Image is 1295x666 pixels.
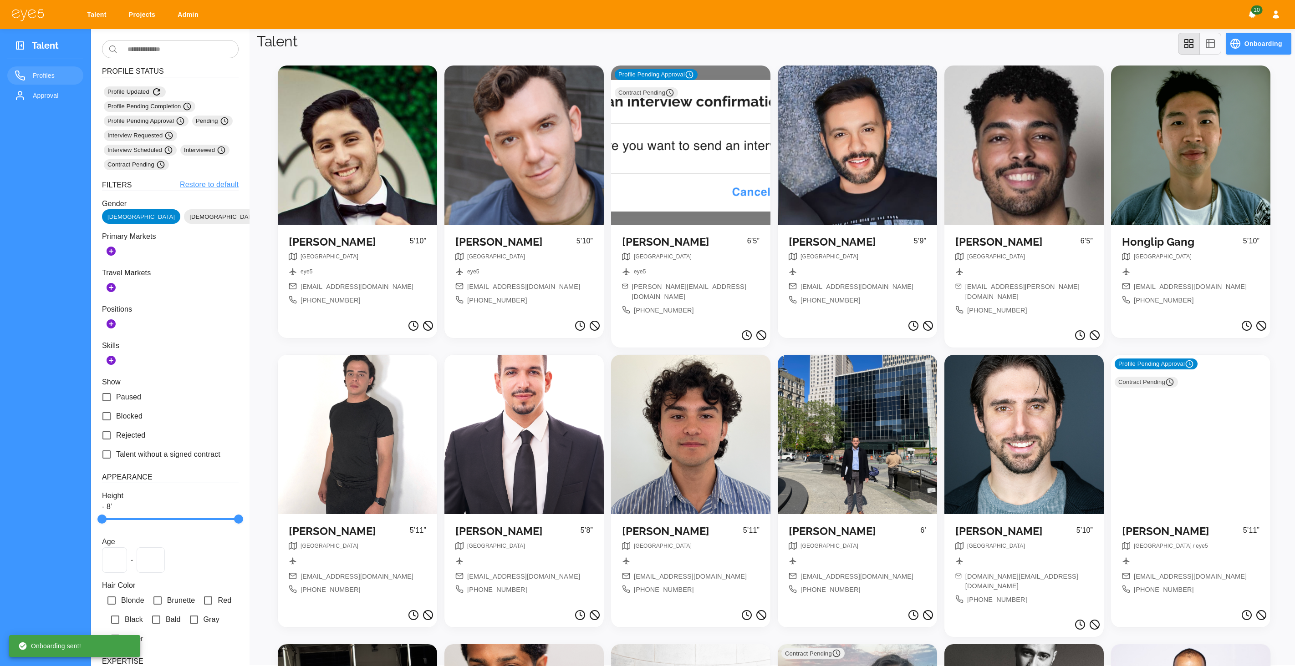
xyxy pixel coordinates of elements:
[107,86,162,97] span: Profile Updated
[104,116,189,126] div: Profile Pending Approval
[1134,296,1194,306] span: [PHONE_NUMBER]
[301,296,361,306] span: [PHONE_NUMBER]
[104,101,195,112] div: Profile Pending Completion
[257,33,297,50] h1: Talent
[467,267,479,279] nav: breadcrumb
[467,572,580,582] span: [EMAIL_ADDRESS][DOMAIN_NAME]
[278,66,437,317] a: [PERSON_NAME]5’10”breadcrumbbreadcrumb[EMAIL_ADDRESS][DOMAIN_NAME][PHONE_NUMBER]
[410,525,426,542] p: 5’11”
[800,296,861,306] span: [PHONE_NUMBER]
[1134,543,1192,549] span: [GEOGRAPHIC_DATA]
[1111,66,1270,317] a: Honglip Gang5’10”breadcrumb[EMAIL_ADDRESS][DOMAIN_NAME][PHONE_NUMBER]
[576,236,593,252] p: 5’10”
[634,252,692,264] nav: breadcrumb
[467,296,527,306] span: [PHONE_NUMBER]
[467,252,525,264] nav: breadcrumb
[455,236,576,249] h5: [PERSON_NAME]
[104,130,177,141] div: Interview Requested
[789,236,914,249] h5: [PERSON_NAME]
[778,355,937,606] a: [PERSON_NAME]6’breadcrumb[EMAIL_ADDRESS][DOMAIN_NAME][PHONE_NUMBER]
[467,253,525,260] span: [GEOGRAPHIC_DATA]
[184,212,262,222] span: [DEMOGRAPHIC_DATA]
[204,614,219,625] span: Gray
[102,501,239,512] p: - 8’
[789,525,920,538] h5: [PERSON_NAME]
[785,649,841,658] span: Contract Pending
[622,525,743,538] h5: [PERSON_NAME]
[634,542,692,553] nav: breadcrumb
[301,543,358,549] span: [GEOGRAPHIC_DATA]
[116,411,143,422] span: Blocked
[301,268,312,275] span: eye5
[944,355,1104,616] a: [PERSON_NAME]5’10”breadcrumb[DOMAIN_NAME][EMAIL_ADDRESS][DOMAIN_NAME][PHONE_NUMBER]
[107,131,173,140] span: Interview Requested
[1081,236,1093,252] p: 6’5”
[800,253,858,260] span: [GEOGRAPHIC_DATA]
[1243,236,1259,252] p: 5’10”
[180,145,229,156] div: Interviewed
[1243,525,1259,542] p: 5’11”
[301,252,358,264] nav: breadcrumb
[1134,585,1194,595] span: [PHONE_NUMBER]
[914,236,926,252] p: 5’9”
[301,253,358,260] span: [GEOGRAPHIC_DATA]
[747,236,760,252] p: 6’5”
[1134,253,1192,260] span: [GEOGRAPHIC_DATA]
[1251,5,1262,15] span: 10
[123,6,164,23] a: Projects
[410,236,426,252] p: 5’10”
[166,614,181,625] span: Bald
[618,70,694,79] span: Profile Pending Approval
[33,90,76,101] span: Approval
[102,377,239,388] p: Show
[116,430,145,441] span: Rejected
[634,543,692,549] span: [GEOGRAPHIC_DATA]
[634,267,646,279] nav: breadcrumb
[622,236,747,249] h5: [PERSON_NAME]
[102,198,239,209] p: Gender
[455,525,581,538] h5: [PERSON_NAME]
[301,585,361,595] span: [PHONE_NUMBER]
[102,66,239,77] h6: Profile Status
[611,355,770,606] a: [PERSON_NAME]5’11”breadcrumb[EMAIL_ADDRESS][DOMAIN_NAME][PHONE_NUMBER]
[102,304,239,315] p: Positions
[743,525,760,542] p: 5’11”
[289,525,410,538] h5: [PERSON_NAME]
[444,66,604,317] a: [PERSON_NAME]5’10”breadcrumbbreadcrumb[EMAIL_ADDRESS][DOMAIN_NAME][PHONE_NUMBER]
[102,278,120,297] button: Add Secondary Markets
[192,116,233,126] div: Pending
[467,268,479,275] span: eye5
[965,282,1093,302] span: [EMAIL_ADDRESS][PERSON_NAME][DOMAIN_NAME]
[102,490,239,501] p: Height
[301,282,413,292] span: [EMAIL_ADDRESS][DOMAIN_NAME]
[1199,33,1221,55] button: table
[18,638,81,654] div: Onboarding sent!
[107,116,185,126] span: Profile Pending Approval
[467,543,525,549] span: [GEOGRAPHIC_DATA]
[81,6,116,23] a: Talent
[920,525,926,542] p: 6’
[467,585,527,595] span: [PHONE_NUMBER]
[800,252,858,264] nav: breadcrumb
[955,525,1076,538] h5: [PERSON_NAME]
[581,525,593,542] p: 5’8”
[1122,525,1243,538] h5: [PERSON_NAME]
[967,543,1025,549] span: [GEOGRAPHIC_DATA]
[107,160,165,169] span: Contract Pending
[102,351,120,369] button: Add Skills
[107,146,173,155] span: Interview Scheduled
[967,252,1025,264] nav: breadcrumb
[611,66,770,326] a: Profile Pending Approval Contract Pending [PERSON_NAME]6’5”breadcrumbbreadcrumb[PERSON_NAME][EMAI...
[116,392,141,403] span: Paused
[634,585,694,595] span: [PHONE_NUMBER]
[634,306,694,316] span: [PHONE_NUMBER]
[1076,525,1093,542] p: 5’10”
[965,572,1093,591] span: [DOMAIN_NAME][EMAIL_ADDRESS][DOMAIN_NAME]
[167,595,195,606] span: Brunette
[800,542,858,553] nav: breadcrumb
[7,66,83,85] a: Profiles
[32,40,59,54] h3: Talent
[800,543,858,549] span: [GEOGRAPHIC_DATA]
[634,253,692,260] span: [GEOGRAPHIC_DATA]
[1244,6,1260,23] button: Notifications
